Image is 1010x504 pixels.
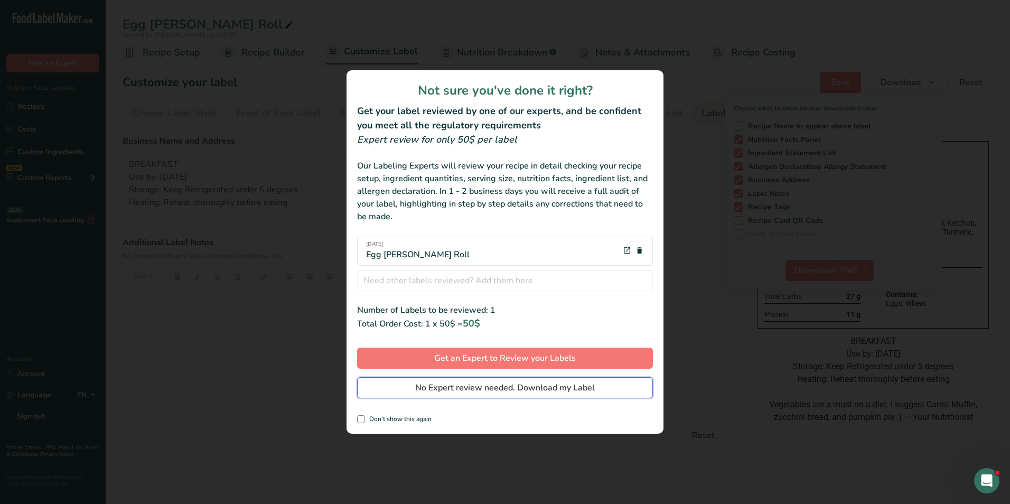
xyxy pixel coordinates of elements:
[357,270,653,291] input: Need other labels reviewed? Add them here
[357,316,653,331] div: Total Order Cost: 1 x 50$ =
[357,377,653,398] button: No Expert review needed. Download my Label
[434,352,576,365] span: Get an Expert to Review your Labels
[357,104,653,133] h2: Get your label reviewed by one of our experts, and be confident you meet all the regulatory requi...
[357,133,653,147] div: Expert review for only 50$ per label
[366,240,470,248] span: [DATE]
[365,415,432,423] span: Don't show this again
[357,81,653,100] h1: Not sure you've done it right?
[357,348,653,369] button: Get an Expert to Review your Labels
[357,304,653,316] div: Number of Labels to be reviewed: 1
[415,381,595,394] span: No Expert review needed. Download my Label
[366,240,470,261] div: Egg [PERSON_NAME] Roll
[357,160,653,223] div: Our Labeling Experts will review your recipe in detail checking your recipe setup, ingredient qua...
[463,317,480,330] span: 50$
[974,468,999,493] iframe: Intercom live chat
